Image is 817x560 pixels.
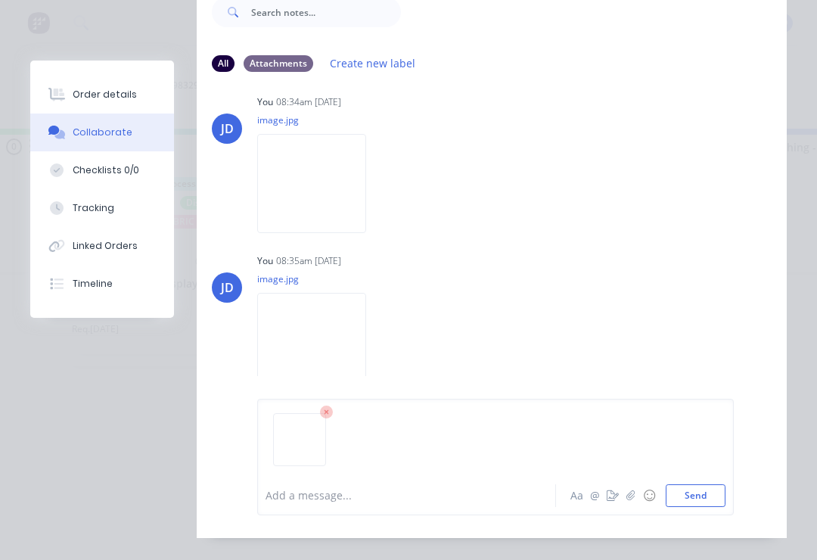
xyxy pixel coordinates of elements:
[73,239,138,253] div: Linked Orders
[73,163,139,177] div: Checklists 0/0
[30,151,174,189] button: Checklists 0/0
[30,76,174,114] button: Order details
[30,114,174,151] button: Collaborate
[221,120,234,138] div: JD
[73,126,132,139] div: Collaborate
[276,254,341,268] div: 08:35am [DATE]
[276,95,341,109] div: 08:34am [DATE]
[666,484,725,507] button: Send
[73,277,113,291] div: Timeline
[257,114,381,126] p: image.jpg
[567,487,586,505] button: Aa
[73,88,137,101] div: Order details
[586,487,604,505] button: @
[221,278,234,297] div: JD
[322,53,424,73] button: Create new label
[257,95,273,109] div: You
[30,265,174,303] button: Timeline
[212,55,235,72] div: All
[30,189,174,227] button: Tracking
[73,201,114,215] div: Tracking
[257,254,273,268] div: You
[244,55,313,72] div: Attachments
[640,487,658,505] button: ☺
[257,272,381,285] p: image.jpg
[30,227,174,265] button: Linked Orders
